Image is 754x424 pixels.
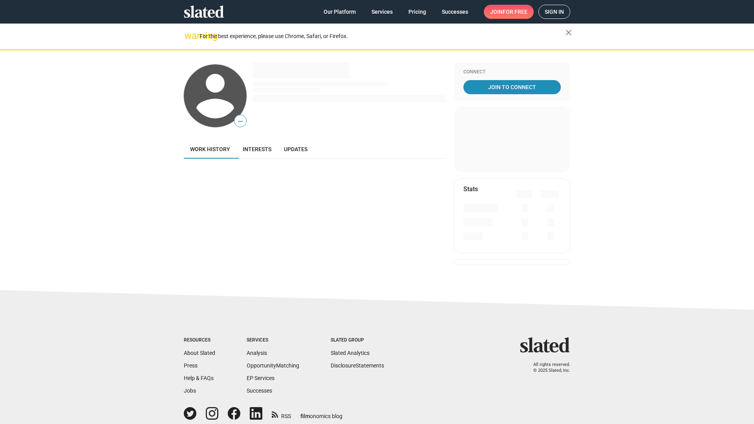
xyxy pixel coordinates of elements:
span: Our Platform [324,5,356,19]
a: Updates [278,140,314,159]
a: Our Platform [317,5,362,19]
mat-icon: warning [185,31,194,40]
a: filmonomics blog [300,406,342,420]
a: Help & FAQs [184,375,214,381]
div: Slated Group [331,337,384,344]
a: Services [365,5,399,19]
span: film [300,413,310,419]
a: RSS [272,408,291,420]
a: Sign in [538,5,570,19]
a: Successes [436,5,474,19]
a: Successes [247,387,272,394]
a: Work history [184,140,236,159]
span: Services [372,5,393,19]
a: Interests [236,140,278,159]
span: Interests [243,146,271,152]
a: About Slated [184,350,215,356]
a: OpportunityMatching [247,362,299,369]
a: Join To Connect [463,80,561,94]
p: All rights reserved. © 2025 Slated, Inc. [525,362,570,373]
a: Joinfor free [484,5,534,19]
div: Resources [184,337,215,344]
span: Work history [190,146,230,152]
a: Pricing [402,5,432,19]
span: Pricing [408,5,426,19]
div: Connect [463,69,561,75]
a: Slated Analytics [331,350,370,356]
span: — [234,116,246,126]
div: Services [247,337,299,344]
a: DisclosureStatements [331,362,384,369]
span: Successes [442,5,468,19]
mat-card-title: Stats [463,185,478,193]
span: Join To Connect [465,80,559,94]
a: Press [184,362,198,369]
mat-icon: close [564,28,573,37]
a: Analysis [247,350,267,356]
a: Jobs [184,387,196,394]
a: EP Services [247,375,275,381]
span: Join [490,5,527,19]
span: for free [503,5,527,19]
span: Sign in [545,5,564,18]
div: For the best experience, please use Chrome, Safari, or Firefox. [199,31,565,42]
span: Updates [284,146,307,152]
